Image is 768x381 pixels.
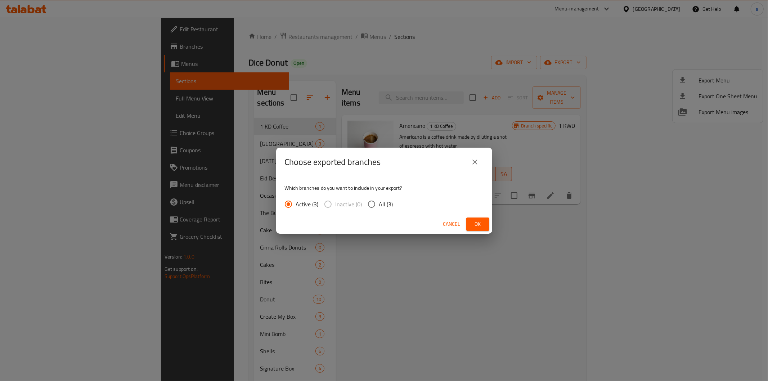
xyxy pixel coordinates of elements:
button: close [466,153,484,171]
h2: Choose exported branches [285,156,381,168]
span: Inactive (0) [336,200,362,209]
p: Which branches do you want to include in your export? [285,184,484,192]
span: Cancel [443,220,461,229]
button: Ok [466,218,489,231]
span: Ok [472,220,484,229]
button: Cancel [440,218,463,231]
span: Active (3) [296,200,319,209]
span: All (3) [379,200,393,209]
